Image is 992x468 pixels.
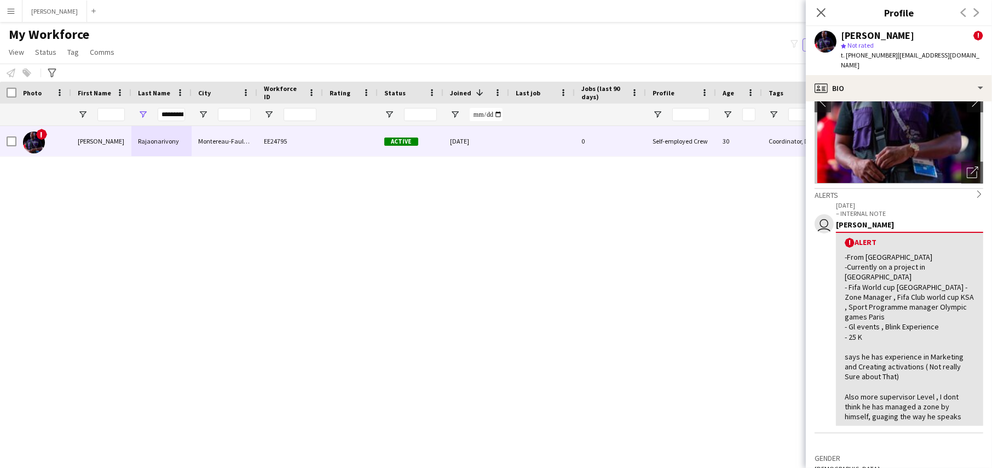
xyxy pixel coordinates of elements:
[847,41,874,49] span: Not rated
[646,126,716,156] div: Self-employed Crew
[158,108,185,121] input: Last Name Filter Input
[22,1,87,22] button: [PERSON_NAME]
[653,110,662,119] button: Open Filter Menu
[806,5,992,20] h3: Profile
[404,108,437,121] input: Status Filter Input
[218,108,251,121] input: City Filter Input
[716,126,762,156] div: 30
[836,220,983,230] div: [PERSON_NAME]
[581,84,626,101] span: Jobs (last 90 days)
[264,84,303,101] span: Workforce ID
[78,89,111,97] span: First Name
[384,138,418,146] span: Active
[198,110,208,119] button: Open Filter Menu
[803,38,857,52] button: Everyone5,701
[284,108,316,121] input: Workforce ID Filter Input
[769,89,783,97] span: Tags
[653,89,674,97] span: Profile
[45,66,59,79] app-action-btn: Advanced filters
[845,238,855,248] span: !
[9,47,24,57] span: View
[788,108,821,121] input: Tags Filter Input
[815,19,983,184] img: Crew avatar or photo
[575,126,646,156] div: 0
[71,126,131,156] div: [PERSON_NAME]
[192,126,257,156] div: Montereau-Fault-[GEOGRAPHIC_DATA]
[23,89,42,97] span: Photo
[264,110,274,119] button: Open Filter Menu
[836,201,983,209] p: [DATE]
[443,126,509,156] div: [DATE]
[961,162,983,184] div: Open photos pop-in
[769,110,778,119] button: Open Filter Menu
[384,110,394,119] button: Open Filter Menu
[973,31,983,41] span: !
[97,108,125,121] input: First Name Filter Input
[516,89,540,97] span: Last job
[63,45,83,59] a: Tag
[35,47,56,57] span: Status
[4,45,28,59] a: View
[742,108,755,121] input: Age Filter Input
[470,108,503,121] input: Joined Filter Input
[257,126,323,156] div: EE24795
[672,108,710,121] input: Profile Filter Input
[67,47,79,57] span: Tag
[450,89,471,97] span: Joined
[836,209,983,218] p: – INTERNAL NOTE
[330,89,350,97] span: Rating
[90,47,114,57] span: Comms
[138,89,170,97] span: Last Name
[815,453,983,463] h3: Gender
[384,89,406,97] span: Status
[845,237,974,248] div: Alert
[78,110,88,119] button: Open Filter Menu
[723,89,734,97] span: Age
[36,129,47,140] span: !
[841,51,979,69] span: | [EMAIL_ADDRESS][DOMAIN_NAME]
[845,252,974,421] div: -From [GEOGRAPHIC_DATA] -Currently on a project in [GEOGRAPHIC_DATA] - Fifa World cup [GEOGRAPHIC...
[198,89,211,97] span: City
[841,31,914,41] div: [PERSON_NAME]
[450,110,460,119] button: Open Filter Menu
[131,126,192,156] div: Rajaonarivony
[806,75,992,101] div: Bio
[85,45,119,59] a: Comms
[841,51,898,59] span: t. [PHONE_NUMBER]
[723,110,733,119] button: Open Filter Menu
[9,26,89,43] span: My Workforce
[31,45,61,59] a: Status
[762,126,828,156] div: Coordinator, Done by [PERSON_NAME], Mega Project, Operations, Project Planning & Management, Sports
[138,110,148,119] button: Open Filter Menu
[815,188,983,200] div: Alerts
[23,132,45,153] img: Lionel Rajaonarivony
